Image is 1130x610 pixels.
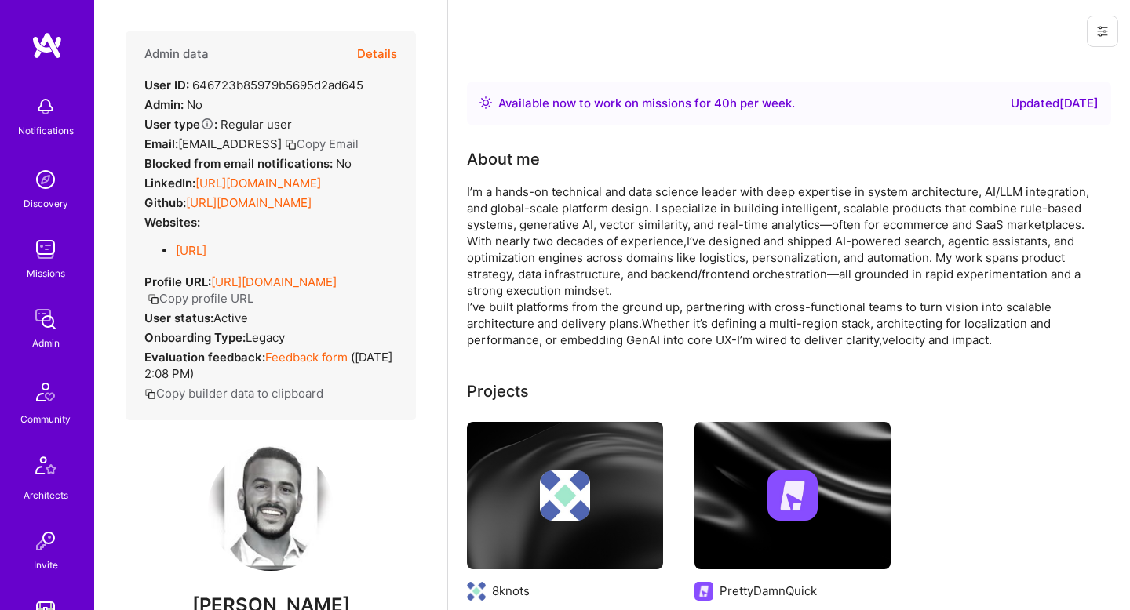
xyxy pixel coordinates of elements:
button: Copy profile URL [148,290,253,307]
strong: Email: [144,136,178,151]
strong: User type : [144,117,217,132]
span: legacy [246,330,285,345]
img: Architects [27,449,64,487]
img: logo [31,31,63,60]
div: Community [20,411,71,427]
button: Details [357,31,397,77]
div: I’m a hands-on technical and data science leader with deep expertise in system architecture, AI/L... [467,183,1095,348]
i: icon Copy [148,293,159,305]
div: PrettyDamnQuick [720,583,817,599]
img: Company logo [767,470,818,521]
img: Company logo [540,470,590,521]
div: Projects [467,379,529,403]
a: [URL][DOMAIN_NAME] [186,195,312,210]
div: No [144,155,352,172]
div: 646723b85979b5695d2ad645 [144,77,363,93]
div: No [144,96,202,113]
div: Missions [27,265,65,281]
i: icon Copy [285,139,297,151]
div: Regular user [144,116,292,133]
strong: User status: [144,310,213,325]
img: Company logo [467,582,486,601]
div: Discovery [24,195,68,212]
div: 8knots [492,583,530,599]
h4: Admin data [144,47,209,61]
span: 40 [714,96,730,111]
strong: Github: [144,195,186,210]
strong: Profile URL: [144,274,211,289]
img: discovery [30,164,61,195]
a: [URL][DOMAIN_NAME] [211,274,337,289]
a: [URL][DOMAIN_NAME] [195,176,321,191]
img: Community [27,373,64,411]
strong: Admin: [144,97,184,112]
span: [EMAIL_ADDRESS] [178,136,282,151]
img: cover [467,422,663,569]
a: Feedback form [265,350,348,365]
img: admin teamwork [30,303,61,335]
div: ( [DATE] 2:08 PM ) [144,349,397,382]
i: icon Copy [144,388,156,400]
div: Admin [32,335,60,351]
img: bell [30,91,61,122]
button: Copy builder data to clipboard [144,385,323,401]
strong: Blocked from email notifications: [144,156,336,171]
strong: LinkedIn: [144,176,195,191]
i: Help [200,117,214,131]
img: Invite [30,525,61,557]
div: Architects [24,487,68,503]
a: [URL] [176,243,206,258]
strong: Onboarding Type: [144,330,246,345]
div: Updated [DATE] [1011,94,1099,113]
strong: Websites: [144,215,200,230]
strong: Evaluation feedback: [144,350,265,365]
button: Copy Email [285,136,359,152]
strong: User ID: [144,78,189,93]
img: Availability [479,96,492,109]
span: Active [213,310,248,325]
img: cover [694,422,891,569]
div: Invite [34,557,58,573]
div: Available now to work on missions for h per week . [498,94,795,113]
div: About me [467,147,540,171]
img: User Avatar [208,445,334,571]
div: Notifications [18,122,74,139]
img: teamwork [30,234,61,265]
img: Company logo [694,582,713,601]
